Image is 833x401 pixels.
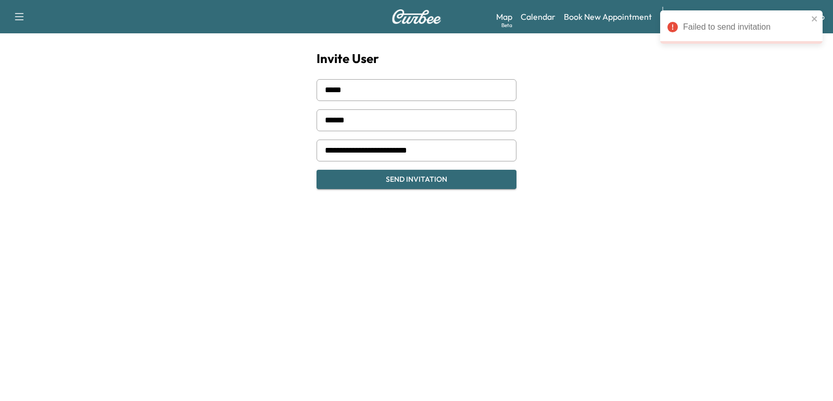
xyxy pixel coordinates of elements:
[521,10,556,23] a: Calendar
[392,9,441,24] img: Curbee Logo
[317,50,516,67] h1: Invite User
[811,15,818,23] button: close
[496,10,512,23] a: MapBeta
[501,21,512,29] div: Beta
[564,10,652,23] a: Book New Appointment
[317,170,516,189] button: Send Invitation
[683,21,808,33] div: Failed to send invitation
